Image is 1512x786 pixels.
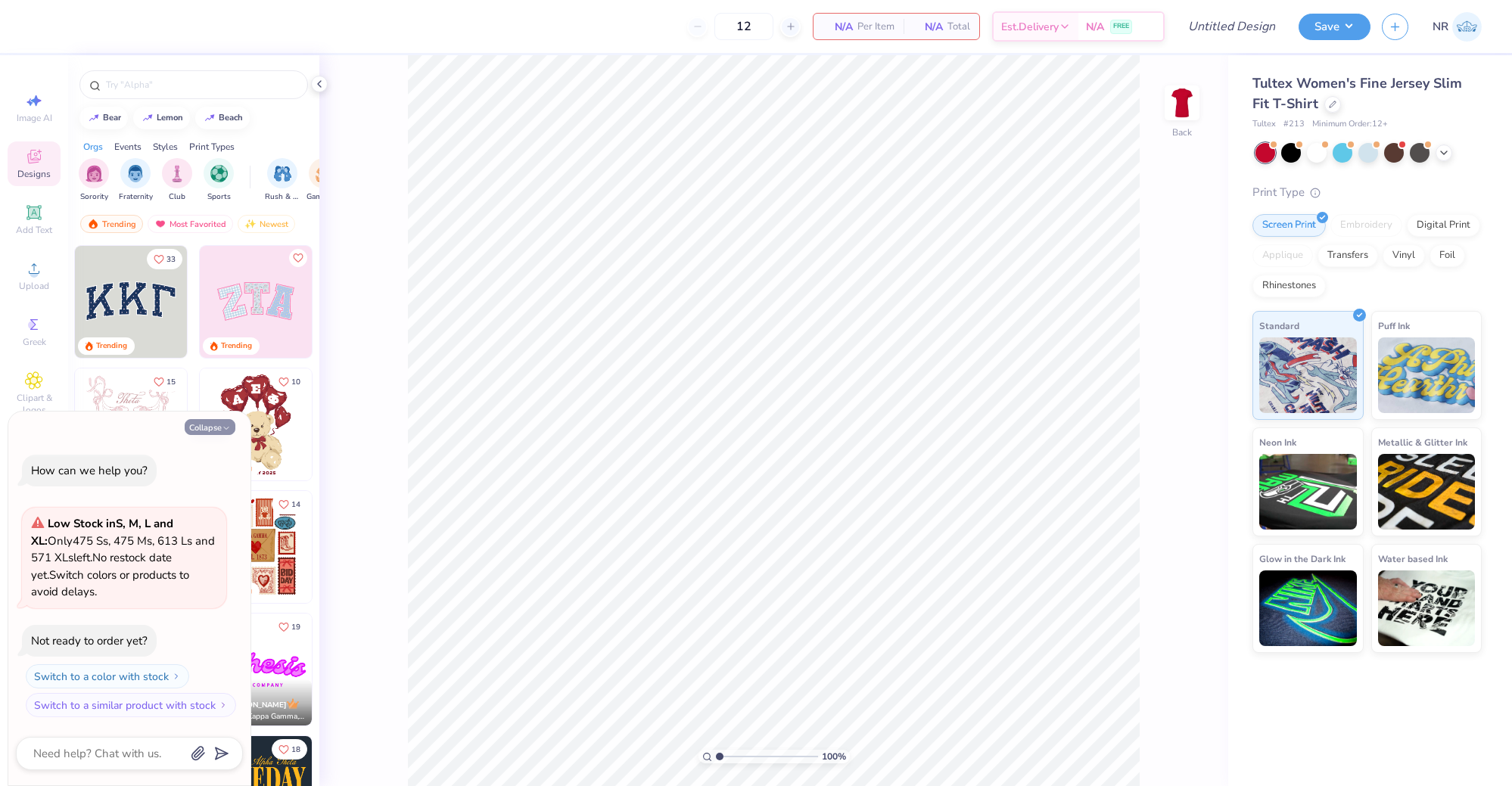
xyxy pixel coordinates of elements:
div: Styles [153,140,178,154]
span: Neon Ink [1259,434,1296,450]
button: Like [272,739,307,760]
div: filter for Sorority [79,158,109,203]
span: Sports [207,191,231,203]
input: – – [714,13,773,40]
div: Back [1172,126,1192,139]
div: Most Favorited [148,215,233,233]
span: Only 475 Ss, 475 Ms, 613 Ls and 571 XLs left. Switch colors or products to avoid delays. [31,516,215,599]
div: lemon [157,113,183,122]
span: 33 [166,256,176,263]
img: 83dda5b0-2158-48ca-832c-f6b4ef4c4536 [75,368,187,480]
img: edfb13fc-0e43-44eb-bea2-bf7fc0dd67f9 [187,246,299,358]
input: Try "Alpha" [104,77,298,92]
img: e74243e0-e378-47aa-a400-bc6bcb25063a [312,368,424,480]
span: 100 % [822,750,846,763]
span: Tultex [1252,118,1276,131]
button: Like [147,249,182,269]
span: Est. Delivery [1001,19,1059,35]
div: Foil [1430,244,1465,267]
button: filter button [265,158,300,203]
div: Transfers [1318,244,1378,267]
span: N/A [823,19,853,35]
img: trend_line.gif [142,113,154,123]
div: Trending [221,340,252,352]
div: Screen Print [1252,214,1326,237]
button: lemon [133,107,190,129]
div: filter for Club [162,158,192,203]
span: Standard [1259,318,1299,334]
button: Save [1299,14,1370,40]
img: most_fav.gif [154,219,166,229]
div: Print Types [189,140,235,154]
img: Rush & Bid Image [274,165,291,182]
img: Club Image [169,165,185,182]
span: Per Item [857,19,894,35]
img: b0e5e834-c177-467b-9309-b33acdc40f03 [312,491,424,603]
button: filter button [162,158,192,203]
img: Sorority Image [86,165,103,182]
strong: Low Stock in S, M, L and XL : [31,516,173,548]
span: Tultex Women's Fine Jersey Slim Fit T-Shirt [1252,74,1462,113]
span: Designs [17,168,51,180]
button: Like [272,371,307,392]
img: Neon Ink [1259,454,1357,530]
div: Not ready to order yet? [31,633,148,648]
span: Image AI [17,112,52,124]
div: Trending [80,215,143,233]
img: 587403a7-0594-4a7f-b2bd-0ca67a3ff8dd [200,368,312,480]
div: Newest [238,215,295,233]
button: bear [79,107,128,129]
input: Untitled Design [1176,11,1287,42]
button: Like [272,617,307,637]
img: Puff Ink [1378,337,1476,413]
img: Natalie Rivera [1452,12,1482,42]
button: Switch to a similar product with stock [26,693,236,717]
span: Upload [19,280,49,292]
button: Like [147,371,182,392]
div: filter for Fraternity [119,158,153,203]
span: 15 [166,378,176,386]
img: 9980f5e8-e6a1-4b4a-8839-2b0e9349023c [200,246,312,358]
div: Print Type [1252,184,1482,201]
button: Switch to a color with stock [26,664,189,688]
img: trend_line.gif [88,113,100,123]
button: filter button [119,158,153,203]
img: Glow in the Dark Ink [1259,570,1357,646]
span: Club [169,191,185,203]
span: Fraternity [119,191,153,203]
span: Total [947,19,970,35]
img: Newest.gif [244,219,257,229]
span: 18 [291,746,300,753]
div: Vinyl [1383,244,1425,267]
button: Collapse [185,419,235,435]
img: Standard [1259,337,1357,413]
img: trending.gif [87,219,99,229]
span: Rush & Bid [265,191,300,203]
img: Switch to a color with stock [172,672,181,681]
div: Orgs [83,140,103,154]
button: filter button [306,158,341,203]
img: Water based Ink [1378,570,1476,646]
img: Switch to a similar product with stock [219,701,228,710]
img: 3b9aba4f-e317-4aa7-a679-c95a879539bd [75,246,187,358]
span: Greek [23,336,46,348]
img: d12a98c7-f0f7-4345-bf3a-b9f1b718b86e [187,368,299,480]
img: Back [1167,88,1197,118]
span: 19 [291,623,300,631]
span: NR [1433,18,1448,36]
div: Rhinestones [1252,275,1326,297]
button: beach [195,107,250,129]
img: Sports Image [210,165,228,182]
div: beach [219,113,243,122]
span: [PERSON_NAME] [224,700,287,710]
span: # 213 [1283,118,1305,131]
img: Fraternity Image [127,165,144,182]
img: Metallic & Glitter Ink [1378,454,1476,530]
span: Sorority [80,191,108,203]
span: N/A [913,19,943,35]
span: Water based Ink [1378,551,1448,567]
button: filter button [79,158,109,203]
div: filter for Sports [204,158,234,203]
span: Metallic & Glitter Ink [1378,434,1467,450]
div: Trending [96,340,127,352]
